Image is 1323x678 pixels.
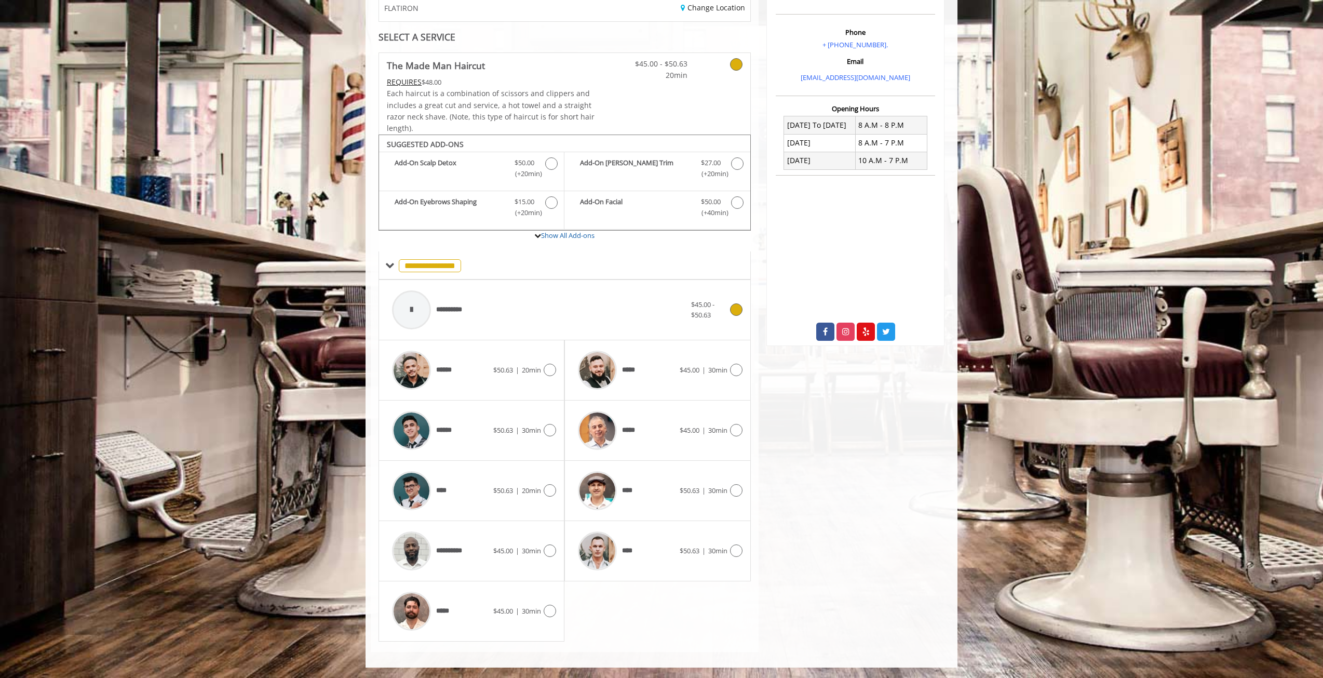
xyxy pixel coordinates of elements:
td: 8 A.M - 8 P.M [855,116,927,134]
div: The Made Man Haircut Add-onS [379,135,751,231]
td: [DATE] [784,134,856,152]
span: $45.00 [680,365,699,375]
span: $45.00 [493,546,513,555]
span: (+20min ) [509,207,540,218]
span: $50.63 [493,426,513,435]
b: Add-On [PERSON_NAME] Trim [580,157,690,179]
span: Each haircut is a combination of scissors and clippers and includes a great cut and service, a ho... [387,88,595,133]
span: | [702,546,706,555]
span: This service needs some Advance to be paid before we block your appointment [387,77,422,87]
span: 20min [522,365,541,375]
span: 30min [522,546,541,555]
span: $15.00 [515,196,534,207]
span: | [516,486,519,495]
b: SUGGESTED ADD-ONS [387,139,464,149]
div: SELECT A SERVICE [379,32,751,42]
h3: Opening Hours [776,105,935,112]
label: Add-On Eyebrows Shaping [384,196,559,221]
span: $45.00 [493,606,513,616]
b: Add-On Eyebrows Shaping [395,196,504,218]
b: The Made Man Haircut [387,58,485,73]
span: 30min [522,606,541,616]
a: [EMAIL_ADDRESS][DOMAIN_NAME] [801,73,910,82]
label: Add-On Facial [570,196,745,221]
span: $50.63 [680,546,699,555]
span: $50.63 [493,486,513,495]
span: (+40min ) [695,207,726,218]
span: $27.00 [701,157,721,168]
td: 10 A.M - 7 P.M [855,152,927,169]
td: [DATE] To [DATE] [784,116,856,134]
span: $45.00 - $50.63 [691,300,714,320]
span: (+20min ) [509,168,540,179]
span: 30min [708,365,727,375]
span: $50.63 [680,486,699,495]
span: 30min [708,426,727,435]
span: | [702,486,706,495]
span: $50.00 [701,196,721,207]
td: 8 A.M - 7 P.M [855,134,927,152]
span: 30min [522,426,541,435]
span: FLATIRON [384,4,419,12]
span: | [702,426,706,435]
div: $48.00 [387,76,596,88]
span: $45.00 [680,426,699,435]
h3: Email [778,58,933,65]
a: + [PHONE_NUMBER]. [822,40,888,49]
span: $45.00 - $50.63 [626,58,687,70]
a: Change Location [681,3,745,12]
b: Add-On Facial [580,196,690,218]
a: Show All Add-ons [541,231,595,240]
label: Add-On Beard Trim [570,157,745,182]
span: 20min [626,70,687,81]
span: | [702,365,706,375]
h3: Phone [778,29,933,36]
span: | [516,365,519,375]
label: Add-On Scalp Detox [384,157,559,182]
span: 30min [708,546,727,555]
span: $50.63 [493,365,513,375]
td: [DATE] [784,152,856,169]
span: 30min [708,486,727,495]
span: | [516,606,519,616]
b: Add-On Scalp Detox [395,157,504,179]
span: | [516,426,519,435]
span: 20min [522,486,541,495]
span: | [516,546,519,555]
span: (+20min ) [695,168,726,179]
span: $50.00 [515,157,534,168]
